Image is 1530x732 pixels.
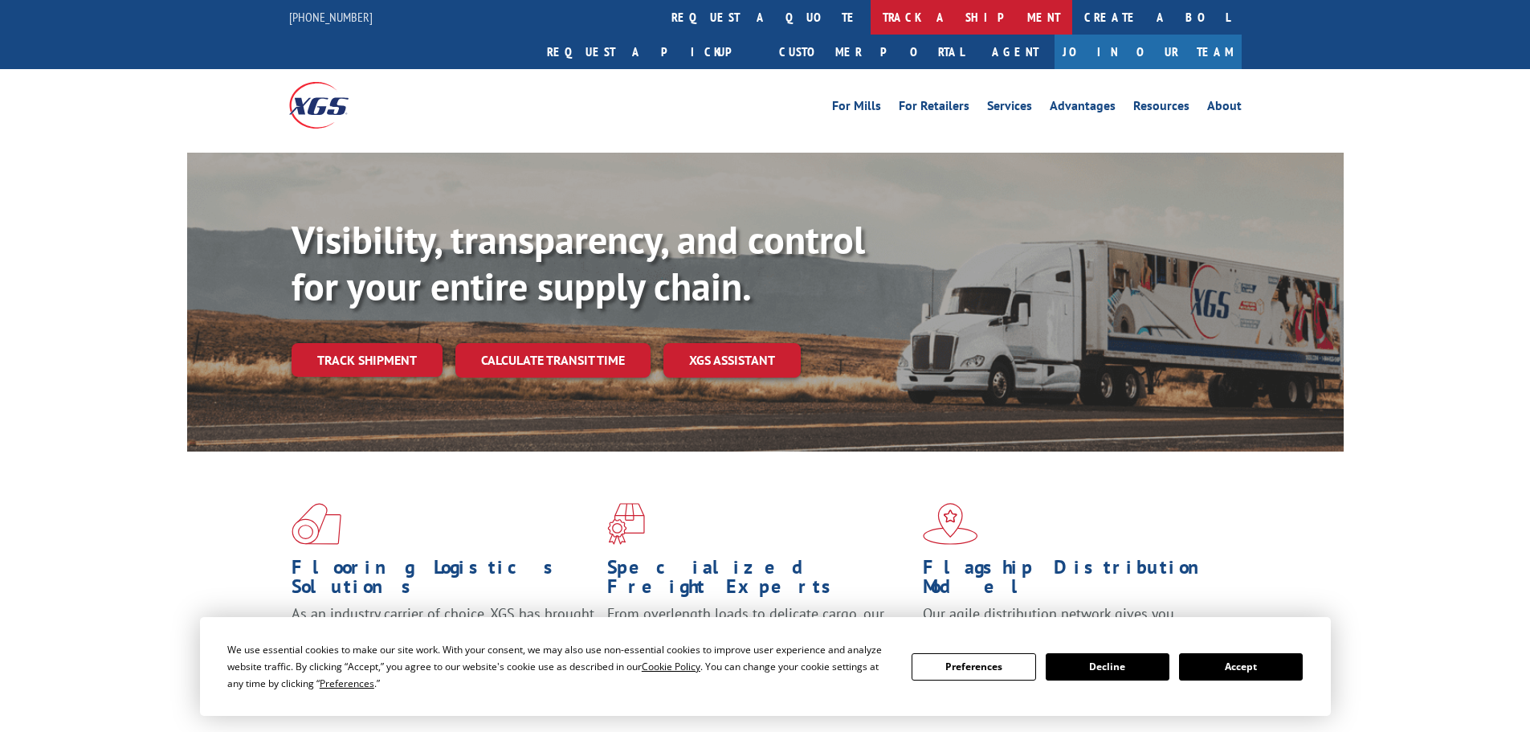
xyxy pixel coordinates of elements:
a: Calculate transit time [455,343,651,378]
a: XGS ASSISTANT [663,343,801,378]
a: For Retailers [899,100,969,117]
h1: Flagship Distribution Model [923,558,1226,604]
a: Agent [976,35,1055,69]
a: Customer Portal [767,35,976,69]
span: As an industry carrier of choice, XGS has brought innovation and dedication to flooring logistics... [292,604,594,661]
a: Resources [1133,100,1189,117]
button: Preferences [912,653,1035,681]
span: Preferences [320,677,374,690]
b: Visibility, transparency, and control for your entire supply chain. [292,215,865,311]
a: Request a pickup [535,35,767,69]
a: Join Our Team [1055,35,1242,69]
div: Cookie Consent Prompt [200,617,1331,716]
img: xgs-icon-focused-on-flooring-red [607,503,645,545]
a: Advantages [1050,100,1116,117]
h1: Specialized Freight Experts [607,558,911,604]
span: Our agile distribution network gives you nationwide inventory management on demand. [923,604,1218,642]
a: For Mills [832,100,881,117]
a: Services [987,100,1032,117]
h1: Flooring Logistics Solutions [292,558,595,604]
a: About [1207,100,1242,117]
button: Accept [1179,653,1303,681]
button: Decline [1046,653,1169,681]
p: From overlength loads to delicate cargo, our experienced staff knows the best way to move your fr... [607,604,911,676]
img: xgs-icon-flagship-distribution-model-red [923,503,978,545]
span: Cookie Policy [642,660,700,673]
a: Track shipment [292,343,443,377]
a: [PHONE_NUMBER] [289,9,373,25]
img: xgs-icon-total-supply-chain-intelligence-red [292,503,341,545]
div: We use essential cookies to make our site work. With your consent, we may also use non-essential ... [227,641,892,692]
